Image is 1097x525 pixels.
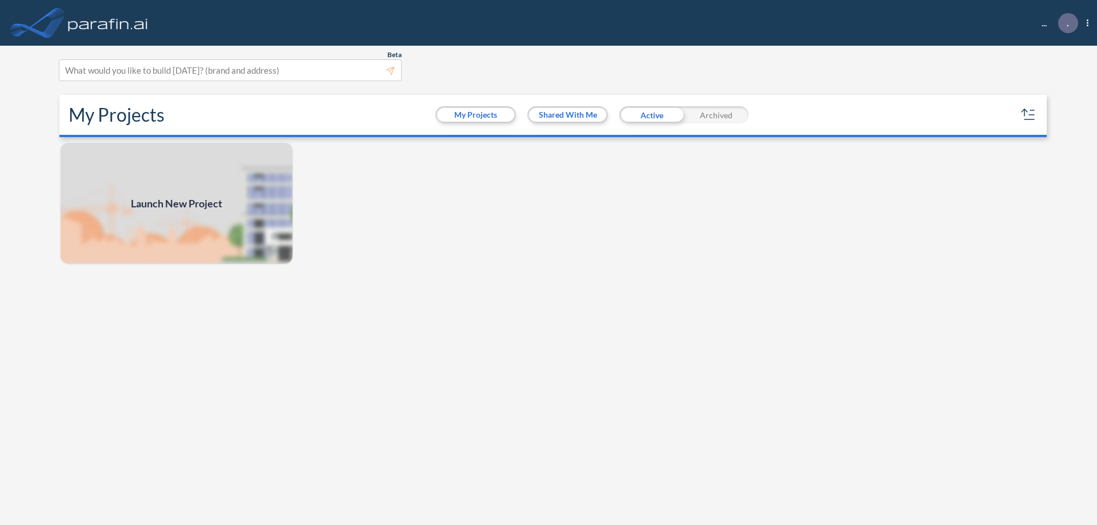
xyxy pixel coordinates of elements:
[1019,106,1038,124] button: sort
[1024,13,1088,33] div: ...
[59,142,294,265] a: Launch New Project
[69,104,165,126] h2: My Projects
[131,196,222,211] span: Launch New Project
[529,108,606,122] button: Shared With Me
[66,11,150,34] img: logo
[1067,18,1069,28] p: .
[387,50,402,59] span: Beta
[59,142,294,265] img: add
[684,106,748,123] div: Archived
[619,106,684,123] div: Active
[437,108,514,122] button: My Projects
